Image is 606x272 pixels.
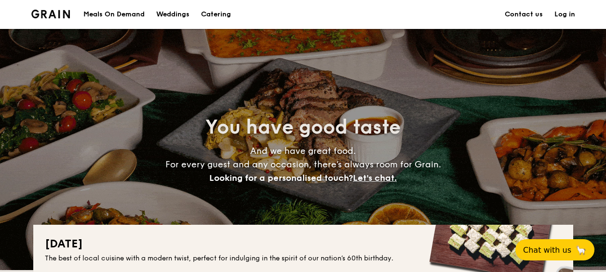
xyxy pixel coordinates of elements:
[31,10,70,18] img: Grain
[205,116,401,139] span: You have good taste
[31,10,70,18] a: Logotype
[353,173,397,183] span: Let's chat.
[575,245,587,256] span: 🦙
[45,254,562,263] div: The best of local cuisine with a modern twist, perfect for indulging in the spirit of our nation’...
[209,173,353,183] span: Looking for a personalised touch?
[523,245,571,255] span: Chat with us
[515,239,594,260] button: Chat with us🦙
[45,236,562,252] h2: [DATE]
[165,146,441,183] span: And we have great food. For every guest and any occasion, there’s always room for Grain.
